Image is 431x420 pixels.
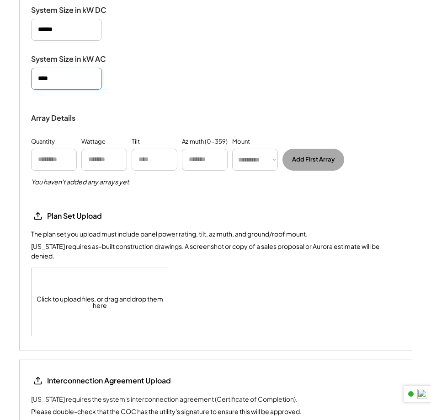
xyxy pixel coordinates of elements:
[47,376,171,386] div: Interconnection Agreement Upload
[182,137,228,146] div: Azimuth (0-359)
[282,149,344,171] button: Add First Array
[31,394,298,404] div: [US_STATE] requires the system's interconnection agreement (Certificate of Completion).
[47,211,138,221] div: Plan Set Upload
[31,407,302,416] div: Please double-check that the COC has the utility's signature to ensure this will be approved.
[31,113,77,124] div: Array Details
[32,268,169,336] div: Click to upload files, or drag and drop them here
[31,54,122,64] div: System Size in kW AC
[31,230,308,239] div: The plan set you upload must include panel power rating, tilt, azimuth, and ground/roof mount.
[81,137,106,146] div: Wattage
[31,178,131,187] h5: You haven't added any arrays yet.
[31,242,400,261] div: [US_STATE] requires as-built construction drawings. A screenshot or copy of a sales proposal or A...
[31,5,122,15] div: System Size in kW DC
[31,137,55,146] div: Quantity
[132,137,140,146] div: Tilt
[232,137,250,146] div: Mount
